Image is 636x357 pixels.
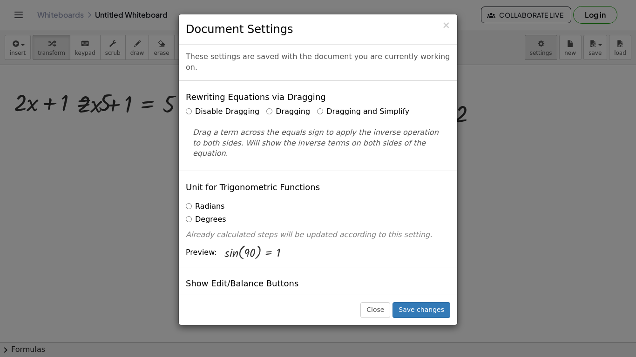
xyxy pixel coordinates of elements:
input: Dragging [266,108,272,114]
input: Disable Dragging [186,108,192,114]
label: Radians [186,201,224,212]
h3: Document Settings [186,21,450,37]
button: Close [442,20,450,30]
p: Drag a term across the equals sign to apply the inverse operation to both sides. Will show the in... [193,127,443,159]
p: Already calculated steps will be updated according to this setting. [186,230,450,240]
label: Dragging [266,106,310,117]
label: Disable Dragging [186,106,259,117]
div: These settings are saved with the document you are currently working on. [179,45,457,81]
h4: Show Edit/Balance Buttons [186,279,298,288]
button: Close [360,302,390,318]
button: Save changes [392,302,450,318]
input: Dragging and Simplify [317,108,323,114]
h4: Rewriting Equations via Dragging [186,93,326,102]
span: Preview: [186,247,217,258]
label: Degrees [186,214,226,225]
input: Radians [186,203,192,209]
span: × [442,20,450,31]
input: Degrees [186,216,192,222]
label: Dragging and Simplify [317,106,409,117]
h4: Unit for Trigonometric Functions [186,183,320,192]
